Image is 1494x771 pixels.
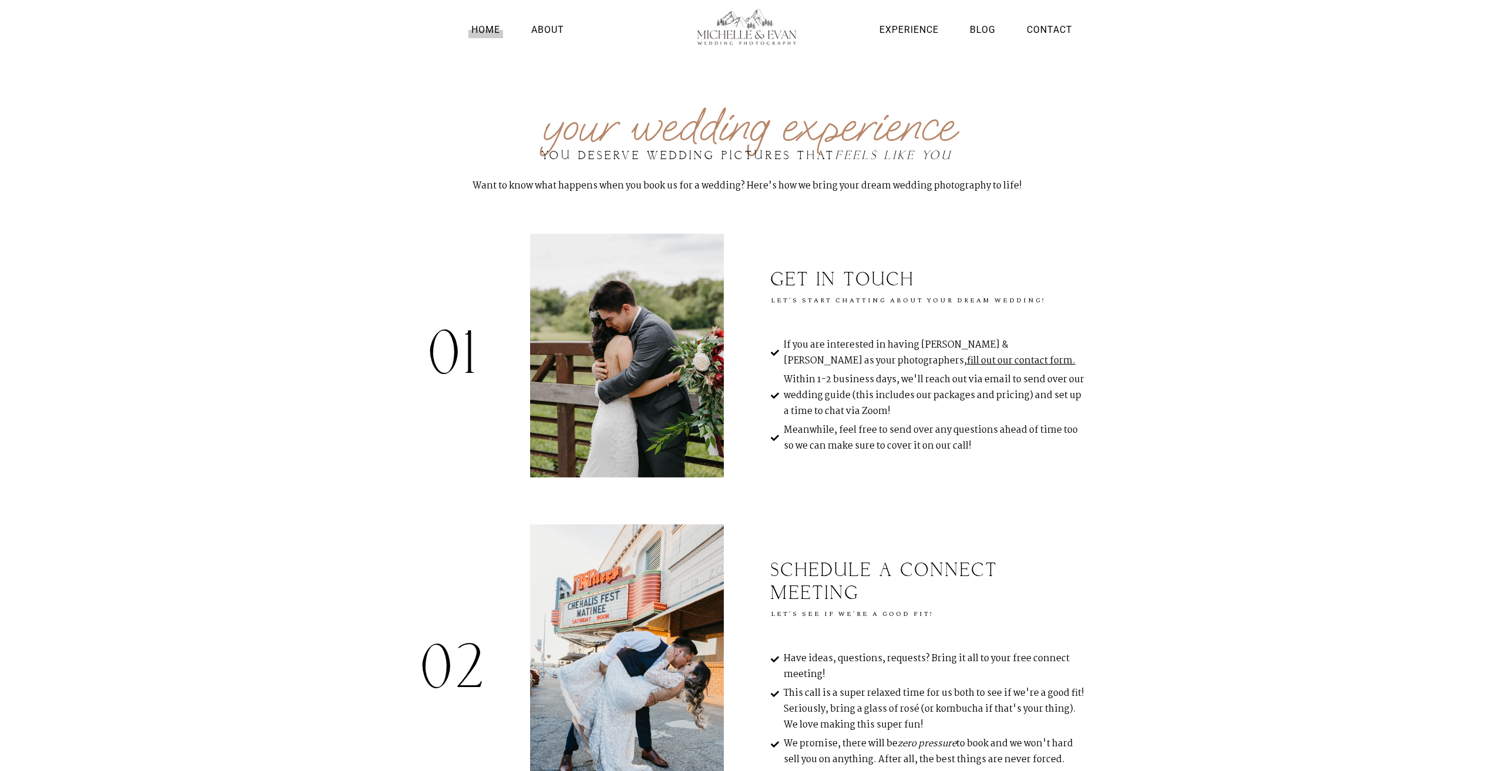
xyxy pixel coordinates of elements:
[967,22,999,38] a: Blog
[404,326,507,385] h2: 01
[771,609,933,619] span: let's see if we're a good fit!
[771,295,1046,305] span: let's start chatting about your dream wedding!
[781,736,1088,767] span: We promise, there will be to book and we won't hard sell you on anything. After all, the best thi...
[835,149,878,163] i: feels
[781,337,1088,369] span: If you are interested in having [PERSON_NAME] & [PERSON_NAME] as your photographers,
[404,641,507,699] h2: 02
[1024,22,1075,38] a: Contact
[967,353,1075,368] u: fill out our contact form.
[876,22,942,38] a: Experience
[781,422,1088,454] span: Meanwhile, feel free to send over any questions ahead of time too so we can make sure to cover it...
[771,372,1088,419] a: Within 1-2 business days, we'll reach out via email to send over our wedding guide (this includes...
[898,736,956,751] i: zero pressure
[410,167,1085,204] p: Want to know what happens when you book us for a wedding? Here’s how we bring your dream wedding ...
[771,337,1088,369] a: If you are interested in having [PERSON_NAME] & [PERSON_NAME] as your photographers,fill out our ...
[410,150,1085,161] h3: you deserve wedding pictures that
[771,269,1088,292] h2: Get In Touch
[528,22,567,38] a: About
[771,560,1088,605] h2: schedule a connect meeting
[468,22,503,38] a: Home
[781,685,1088,733] span: This call is a super relaxed time for us both to see if we're a good fit! Seriously, bring a glas...
[884,149,953,163] i: like you
[771,422,1088,454] a: Meanwhile, feel free to send over any questions ahead of time too so we can make sure to cover it...
[781,372,1088,419] span: Within 1-2 business days, we'll reach out via email to send over our wedding guide (this includes...
[410,101,1085,150] h2: your wedding experience
[781,651,1088,682] span: Have ideas, questions, requests? Bring it all to your free connect meeting!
